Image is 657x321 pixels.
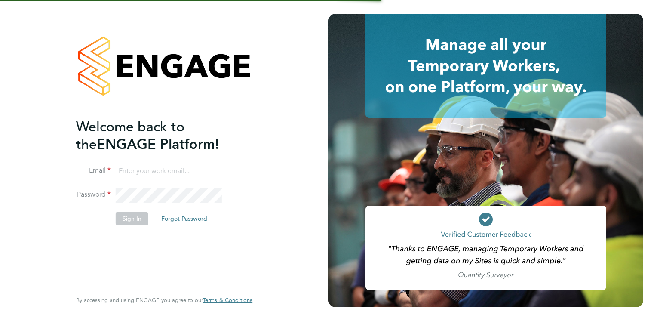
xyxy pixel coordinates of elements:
[116,164,222,179] input: Enter your work email...
[76,296,252,304] span: By accessing and using ENGAGE you agree to our
[116,212,148,225] button: Sign In
[203,297,252,304] a: Terms & Conditions
[76,190,111,199] label: Password
[76,118,244,153] h2: ENGAGE Platform!
[76,166,111,175] label: Email
[154,212,214,225] button: Forgot Password
[203,296,252,304] span: Terms & Conditions
[76,118,184,153] span: Welcome back to the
